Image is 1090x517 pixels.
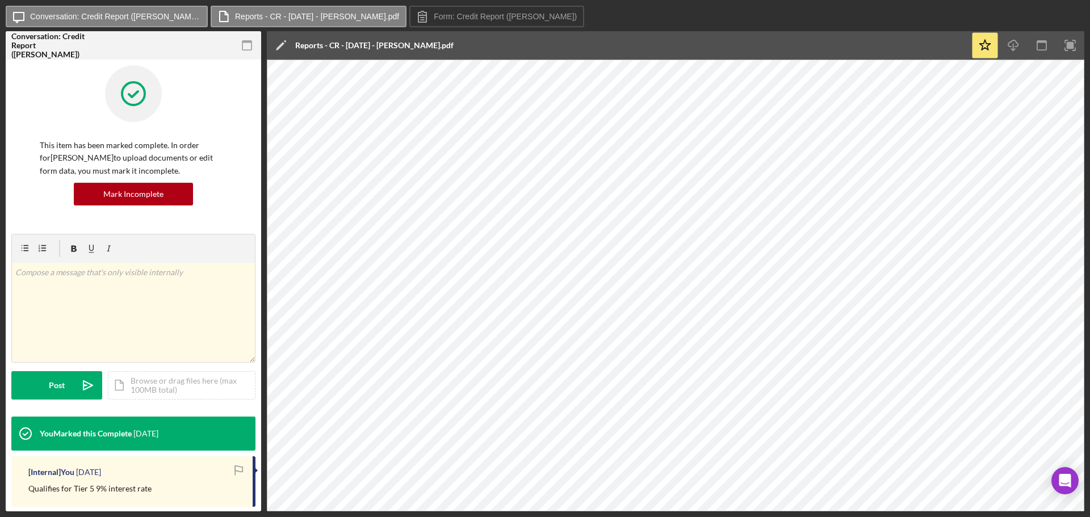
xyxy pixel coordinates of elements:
[11,371,102,400] button: Post
[40,139,227,177] p: This item has been marked complete. In order for [PERSON_NAME] to upload documents or edit form d...
[49,371,65,400] div: Post
[76,468,101,477] time: 2025-06-12 20:22
[103,183,163,205] div: Mark Incomplete
[28,482,152,495] p: Qualifies for Tier 5 9% interest rate
[1051,467,1079,494] div: Open Intercom Messenger
[28,468,74,477] div: [Internal] You
[40,429,132,438] div: You Marked this Complete
[211,6,406,27] button: Reports - CR - [DATE] - [PERSON_NAME].pdf
[409,6,584,27] button: Form: Credit Report ([PERSON_NAME])
[11,32,91,59] div: Conversation: Credit Report ([PERSON_NAME])
[6,6,208,27] button: Conversation: Credit Report ([PERSON_NAME])
[30,12,200,21] label: Conversation: Credit Report ([PERSON_NAME])
[295,41,454,50] div: Reports - CR - [DATE] - [PERSON_NAME].pdf
[434,12,577,21] label: Form: Credit Report ([PERSON_NAME])
[133,429,158,438] time: 2025-06-12 20:22
[74,183,193,205] button: Mark Incomplete
[235,12,399,21] label: Reports - CR - [DATE] - [PERSON_NAME].pdf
